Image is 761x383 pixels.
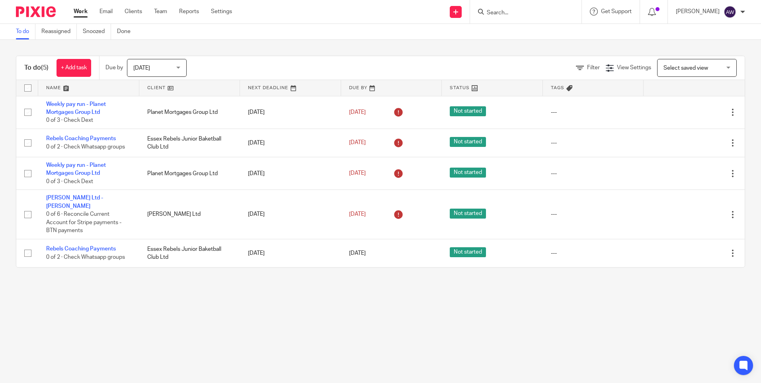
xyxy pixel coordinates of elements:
[46,117,93,123] span: 0 of 3 · Check Dext
[349,250,366,256] span: [DATE]
[139,190,240,239] td: [PERSON_NAME] Ltd
[240,96,341,129] td: [DATE]
[617,65,651,70] span: View Settings
[24,64,49,72] h1: To do
[74,8,88,16] a: Work
[41,24,77,39] a: Reassigned
[139,157,240,190] td: Planet Mortgages Group Ltd
[349,140,366,146] span: [DATE]
[551,108,636,116] div: ---
[154,8,167,16] a: Team
[83,24,111,39] a: Snoozed
[16,24,35,39] a: To do
[46,102,106,115] a: Weekly pay run - Planet Mortgages Group Ltd
[133,65,150,71] span: [DATE]
[139,96,240,129] td: Planet Mortgages Group Ltd
[139,129,240,157] td: Essex Rebels Junior Baketball Club Ltd
[551,249,636,257] div: ---
[551,170,636,178] div: ---
[587,65,600,70] span: Filter
[663,65,708,71] span: Select saved view
[601,9,632,14] span: Get Support
[57,59,91,77] a: + Add task
[211,8,232,16] a: Settings
[46,136,116,141] a: Rebels Coaching Payments
[46,195,103,209] a: [PERSON_NAME] Ltd - [PERSON_NAME]
[349,171,366,176] span: [DATE]
[16,6,56,17] img: Pixie
[240,190,341,239] td: [DATE]
[46,144,125,150] span: 0 of 2 · Check Whatsapp groups
[100,8,113,16] a: Email
[179,8,199,16] a: Reports
[240,239,341,267] td: [DATE]
[450,247,486,257] span: Not started
[486,10,558,17] input: Search
[105,64,123,72] p: Due by
[349,109,366,115] span: [DATE]
[41,64,49,71] span: (5)
[125,8,142,16] a: Clients
[117,24,137,39] a: Done
[46,246,116,252] a: Rebels Coaching Payments
[450,106,486,116] span: Not started
[349,211,366,217] span: [DATE]
[240,129,341,157] td: [DATE]
[551,86,564,90] span: Tags
[450,209,486,219] span: Not started
[724,6,736,18] img: svg%3E
[450,137,486,147] span: Not started
[240,157,341,190] td: [DATE]
[551,139,636,147] div: ---
[46,179,93,184] span: 0 of 3 · Check Dext
[551,210,636,218] div: ---
[450,168,486,178] span: Not started
[676,8,720,16] p: [PERSON_NAME]
[46,162,106,176] a: Weekly pay run - Planet Mortgages Group Ltd
[46,254,125,260] span: 0 of 2 · Check Whatsapp groups
[46,211,121,233] span: 0 of 6 · Reconcile Current Account for Stripe payments - BTN payments
[139,239,240,267] td: Essex Rebels Junior Baketball Club Ltd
